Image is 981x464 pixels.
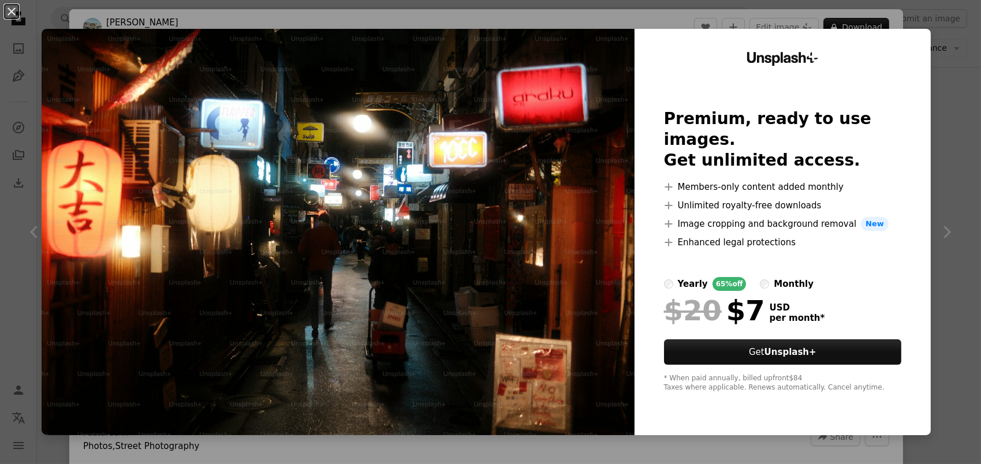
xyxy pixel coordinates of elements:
[664,199,901,212] li: Unlimited royalty-free downloads
[770,313,825,323] span: per month *
[770,302,825,313] span: USD
[678,277,708,291] div: yearly
[664,108,901,171] h2: Premium, ready to use images. Get unlimited access.
[760,279,769,289] input: monthly
[664,180,901,194] li: Members-only content added monthly
[664,295,722,325] span: $20
[713,277,747,291] div: 65% off
[664,339,901,365] button: GetUnsplash+
[664,374,901,392] div: * When paid annually, billed upfront $84 Taxes where applicable. Renews automatically. Cancel any...
[774,277,814,291] div: monthly
[861,217,889,231] span: New
[664,235,901,249] li: Enhanced legal protections
[664,279,673,289] input: yearly65%off
[664,217,901,231] li: Image cropping and background removal
[764,347,816,357] strong: Unsplash+
[664,295,765,325] div: $7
